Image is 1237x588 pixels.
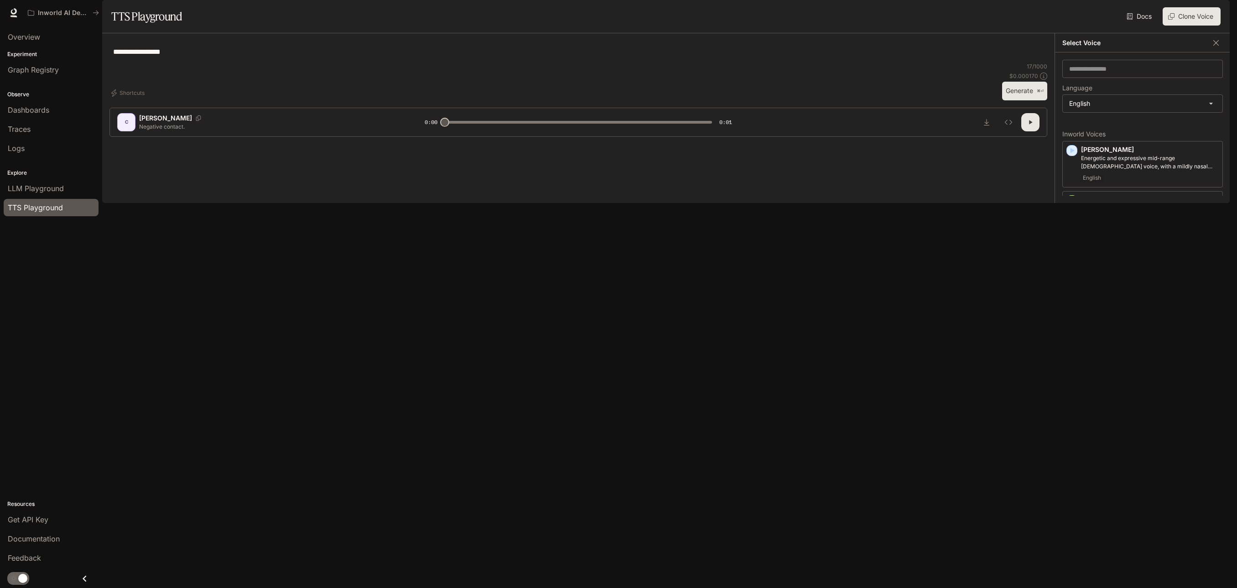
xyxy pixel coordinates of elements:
[1062,85,1092,91] p: Language
[192,115,205,121] button: Copy Voice ID
[139,123,403,130] p: Negative contact.
[1081,145,1219,154] p: [PERSON_NAME]
[1081,154,1219,171] p: Energetic and expressive mid-range male voice, with a mildly nasal quality
[1125,7,1155,26] a: Docs
[1163,7,1221,26] button: Clone Voice
[425,118,437,127] span: 0:00
[999,113,1018,131] button: Inspect
[1081,195,1219,204] p: [PERSON_NAME]
[1037,88,1044,94] p: ⌘⏎
[24,4,103,22] button: All workspaces
[111,7,182,26] h1: TTS Playground
[38,9,89,17] p: Inworld AI Demos
[119,115,134,130] div: C
[1009,72,1038,80] p: $ 0.000170
[109,86,148,100] button: Shortcuts
[139,114,192,123] p: [PERSON_NAME]
[719,118,732,127] span: 0:01
[1081,172,1103,183] span: English
[1027,62,1047,70] p: 17 / 1000
[1063,95,1222,112] div: English
[1062,131,1223,137] p: Inworld Voices
[977,113,996,131] button: Download audio
[1002,82,1047,100] button: Generate⌘⏎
